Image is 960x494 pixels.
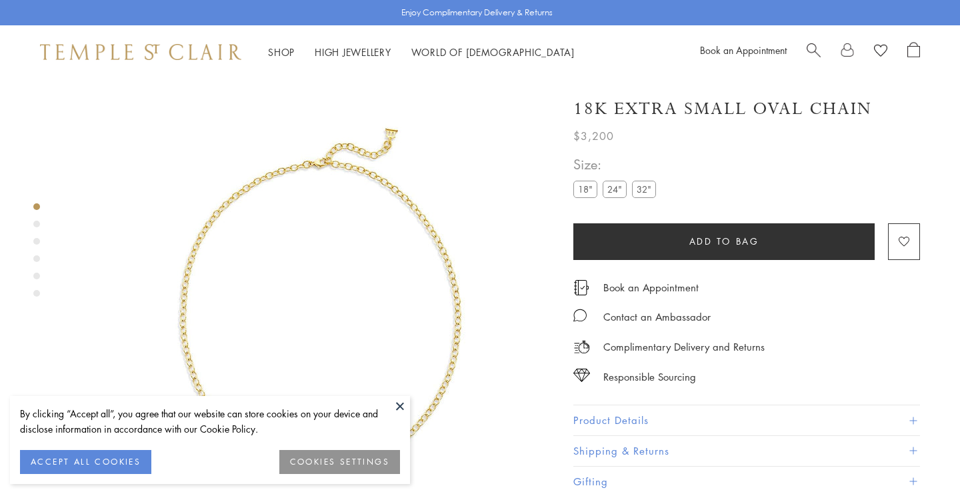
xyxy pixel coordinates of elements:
a: High JewelleryHigh Jewellery [315,45,391,59]
p: Complimentary Delivery and Returns [603,339,765,355]
img: icon_sourcing.svg [573,369,590,382]
div: Responsible Sourcing [603,369,696,385]
iframe: Gorgias live chat messenger [893,431,947,481]
label: 24" [603,181,627,197]
a: Book an Appointment [700,43,787,57]
label: 32" [632,181,656,197]
button: Shipping & Returns [573,436,920,466]
img: icon_appointment.svg [573,280,589,295]
a: Search [807,42,821,62]
nav: Main navigation [268,44,575,61]
button: ACCEPT ALL COOKIES [20,450,151,474]
a: Book an Appointment [603,280,699,295]
img: Temple St. Clair [40,44,241,60]
div: Contact an Ambassador [603,309,711,325]
button: Add to bag [573,223,875,260]
div: By clicking “Accept all”, you agree that our website can store cookies on your device and disclos... [20,406,400,437]
img: icon_delivery.svg [573,339,590,355]
span: Add to bag [689,234,759,249]
span: $3,200 [573,127,614,145]
a: ShopShop [268,45,295,59]
button: Product Details [573,405,920,435]
a: Open Shopping Bag [907,42,920,62]
button: COOKIES SETTINGS [279,450,400,474]
a: View Wishlist [874,42,887,62]
a: World of [DEMOGRAPHIC_DATA]World of [DEMOGRAPHIC_DATA] [411,45,575,59]
h1: 18K Extra Small Oval Chain [573,97,872,121]
div: Product gallery navigation [33,200,40,307]
label: 18" [573,181,597,197]
span: Size: [573,153,661,175]
img: MessageIcon-01_2.svg [573,309,587,322]
p: Enjoy Complimentary Delivery & Returns [401,6,553,19]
